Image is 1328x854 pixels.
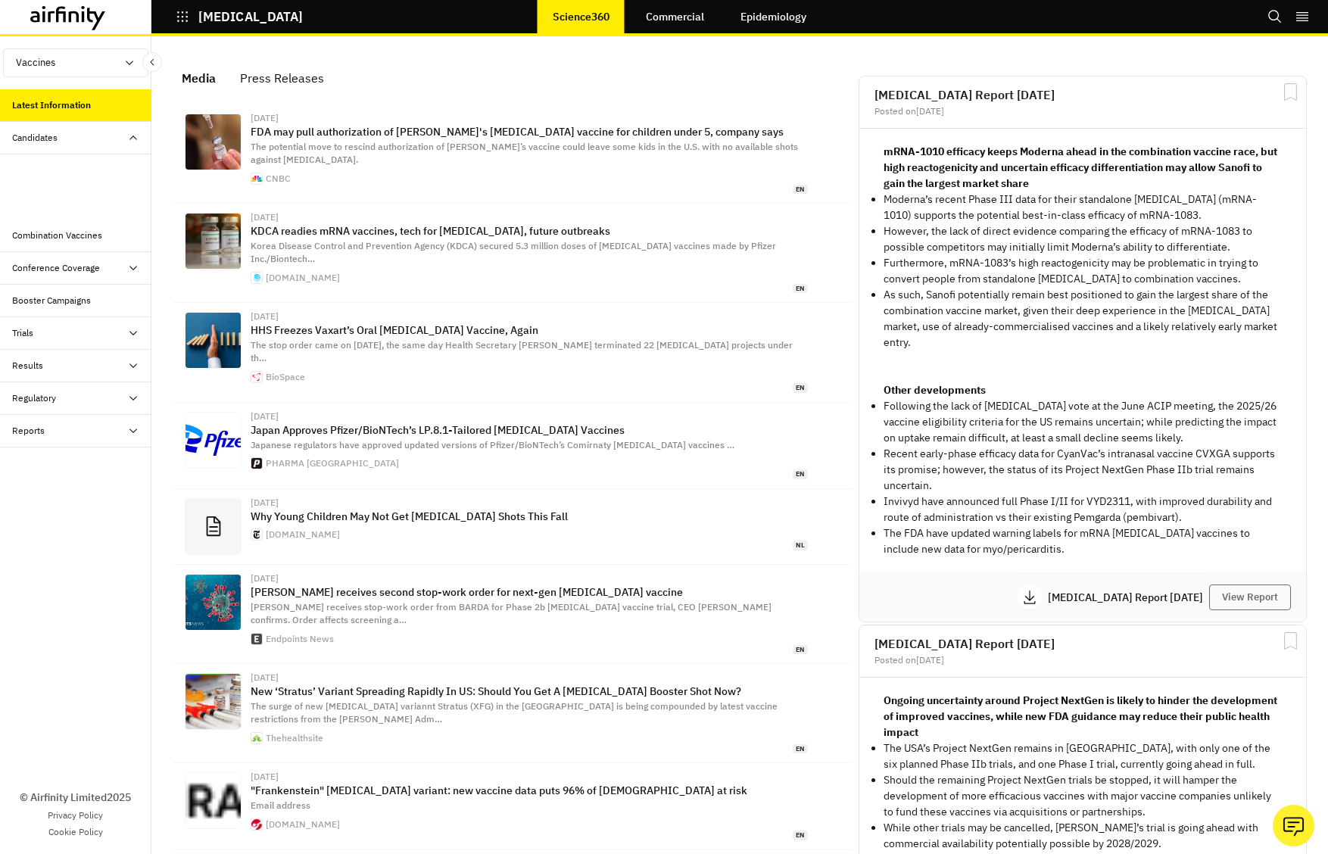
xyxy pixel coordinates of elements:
div: [DOMAIN_NAME] [266,820,340,829]
div: [DATE] [251,673,808,682]
a: [DATE]Japan Approves Pfizer/BioNTech’s LP.8.1-Tailored [MEDICAL_DATA] VaccinesJapanese regulators... [173,403,853,489]
p: The USA’s Project NextGen remains in [GEOGRAPHIC_DATA], with only one of the six planned Phase II... [884,740,1282,772]
div: Trials [12,326,33,340]
img: favicon.ico [251,529,262,540]
p: Should the remaining Project NextGen trials be stopped, it will hamper the development of more ef... [884,772,1282,820]
div: Latest Information [12,98,91,112]
h2: [MEDICAL_DATA] Report [DATE] [874,637,1291,650]
div: [DATE] [251,213,808,222]
a: Cookie Policy [48,825,103,839]
img: auth0-cerrar.png [185,773,241,828]
span: Email address [251,799,310,811]
div: Booster Campaigns [12,294,91,307]
div: [DATE] [251,412,808,421]
span: en [793,831,808,840]
p: Following the lack of [MEDICAL_DATA] vote at the June ACIP meeting, the 2025/26 vaccine eligibili... [884,398,1282,446]
button: [MEDICAL_DATA] [176,4,303,30]
img: 107261566-1687527023180-gettyimages-1252034687-US-NEWS-CORONAVIRUS-CHICAGO-VACCINATIONS-1-TB.jpeg [185,114,241,170]
span: en [793,645,808,655]
div: Candidates [12,131,58,145]
span: The potential move to rescind authorization of [PERSON_NAME]’s vaccine could leave some kids in t... [251,141,798,165]
p: However, the lack of direct evidence comparing the efficacy of mRNA-1083 to possible competitors ... [884,223,1282,255]
p: HHS Freezes Vaxart’s Oral [MEDICAL_DATA] Vaccine, Again [251,324,808,336]
span: en [793,469,808,479]
span: [PERSON_NAME] receives stop-work order from BARDA for Phase 2b [MEDICAL_DATA] vaccine trial, CEO ... [251,601,772,625]
p: As such, Sanofi potentially remain best positioned to gain the largest share of the combination v... [884,287,1282,351]
a: [DATE]"Frankenstein" [MEDICAL_DATA] variant: new vaccine data puts 96% of [DEMOGRAPHIC_DATA] at r... [173,763,853,849]
span: nl [793,541,808,550]
span: en [793,383,808,393]
a: Privacy Policy [48,809,103,822]
div: [DATE] [251,574,808,583]
p: KDCA readies mRNA vaccines, tech for [MEDICAL_DATA], future outbreaks [251,225,808,237]
div: Posted on [DATE] [874,107,1291,116]
p: Why Young Children May Not Get [MEDICAL_DATA] Shots This Fall [251,510,808,522]
p: FDA may pull authorization of [PERSON_NAME]'s [MEDICAL_DATA] vaccine for children under 5, compan... [251,126,808,138]
h2: [MEDICAL_DATA] Report [DATE] [874,89,1291,101]
div: Press Releases [240,67,324,89]
p: New ‘Stratus’ Variant Spreading Rapidly In US: Should You Get A [MEDICAL_DATA] Booster Shot Now? [251,685,808,697]
img: 152x152.png [251,733,262,743]
img: Booster-Dose.jpg [185,674,241,729]
a: [DATE][PERSON_NAME] receives second stop-work order for next-gen [MEDICAL_DATA] vaccine[PERSON_NA... [173,565,853,664]
div: Conference Coverage [12,261,100,275]
div: [DOMAIN_NAME] [266,530,340,539]
a: [DATE]New ‘Stratus’ Variant Spreading Rapidly In US: Should You Get A [MEDICAL_DATA] Booster Shot... [173,664,853,763]
div: Media [182,67,216,89]
div: [DATE] [251,114,808,123]
p: [MEDICAL_DATA] Report [DATE] [1048,592,1209,603]
p: Invivyd have announced full Phase I/II for VYD2311, with improved durability and route of adminis... [884,494,1282,525]
p: [MEDICAL_DATA] [198,10,303,23]
a: [DATE]Why Young Children May Not Get [MEDICAL_DATA] Shots This Fall[DOMAIN_NAME]nl [173,489,853,565]
span: en [793,284,808,294]
div: BioSpace [266,372,305,382]
a: [DATE]KDCA readies mRNA vaccines, tech for [MEDICAL_DATA], future outbreaksKorea Disease Control ... [173,204,853,303]
div: CNBC [266,174,291,183]
p: © Airfinity Limited 2025 [20,790,131,806]
p: While other trials may be cancelled, [PERSON_NAME]’s trial is going ahead with commercial availab... [884,820,1282,852]
div: Results [12,359,43,372]
img: favicon.ico [251,173,262,184]
p: Moderna’s recent Phase III data for their standalone [MEDICAL_DATA] (mRNA-1010) supports the pote... [884,192,1282,223]
div: Endpoints News [266,634,334,644]
div: Reports [12,424,45,438]
span: Korea Disease Control and Prevention Agency (KDCA) secured 5.3 million doses of [MEDICAL_DATA] va... [251,240,776,264]
img: apple-touch-icon.png [251,273,262,283]
button: View Report [1209,584,1291,610]
button: Ask our analysts [1273,805,1314,846]
p: Japan Approves Pfizer/BioNTech’s LP.8.1-Tailored [MEDICAL_DATA] Vaccines [251,424,808,436]
p: The FDA have updated warning labels for mRNA [MEDICAL_DATA] vaccines to include new data for myo/... [884,525,1282,557]
img: apple-touch-icon.png [251,372,262,382]
p: Science360 [553,11,609,23]
img: apple-touch-icon.png [251,634,262,644]
span: Japanese regulators have approved updated versions of Pfizer/BioNTech’s Comirnaty [MEDICAL_DATA] ... [251,439,734,450]
p: Recent early-phase efficacy data for CyanVac’s intranasal vaccine CVXGA supports its promise; how... [884,446,1282,494]
div: [DATE] [251,312,808,321]
button: Close Sidebar [142,52,162,72]
div: Combination Vaccines [12,229,102,242]
strong: Ongoing uncertainty around Project NextGen is likely to hinder the development of improved vaccin... [884,693,1277,739]
span: en [793,185,808,195]
div: [DATE] [251,772,808,781]
p: [PERSON_NAME] receives second stop-work order for next-gen [MEDICAL_DATA] vaccine [251,586,808,598]
span: en [793,744,808,754]
a: [DATE]FDA may pull authorization of [PERSON_NAME]'s [MEDICAL_DATA] vaccine for children under 5, ... [173,104,853,204]
img: Coronavirus-social-shutterstock-1-scaled.jpg [185,575,241,630]
svg: Bookmark Report [1281,631,1300,650]
img: mRNA-vaccine-vials-syringe.png [185,213,241,269]
span: The surge of new [MEDICAL_DATA] variannt Stratus (XFG) in the [GEOGRAPHIC_DATA] is being compound... [251,700,778,725]
button: Vaccines [3,48,148,77]
div: [DOMAIN_NAME] [266,273,340,282]
img: favicon-32x32.png [251,819,262,830]
img: %E3%83%95%E3%82%A1%E3%82%A4%E3%82%B6%E3%83%BC_%E6%96%B0%E3%83%AD%E3%82%B4.jpg [185,413,241,468]
span: The stop order came on [DATE], the same day Health Secretary [PERSON_NAME] terminated 22 [MEDICAL... [251,339,793,363]
button: Search [1267,4,1283,30]
div: [DATE] [251,498,808,507]
img: apple-touch-icon.png [251,458,262,469]
svg: Bookmark Report [1281,83,1300,101]
div: PHARMA [GEOGRAPHIC_DATA] [266,459,399,468]
div: Thehealthsite [266,734,323,743]
a: [DATE]HHS Freezes Vaxart’s Oral [MEDICAL_DATA] Vaccine, AgainThe stop order came on [DATE], the s... [173,303,853,402]
p: "Frankenstein" [MEDICAL_DATA] variant: new vaccine data puts 96% of [DEMOGRAPHIC_DATA] at risk [251,784,808,796]
div: Regulatory [12,391,56,405]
